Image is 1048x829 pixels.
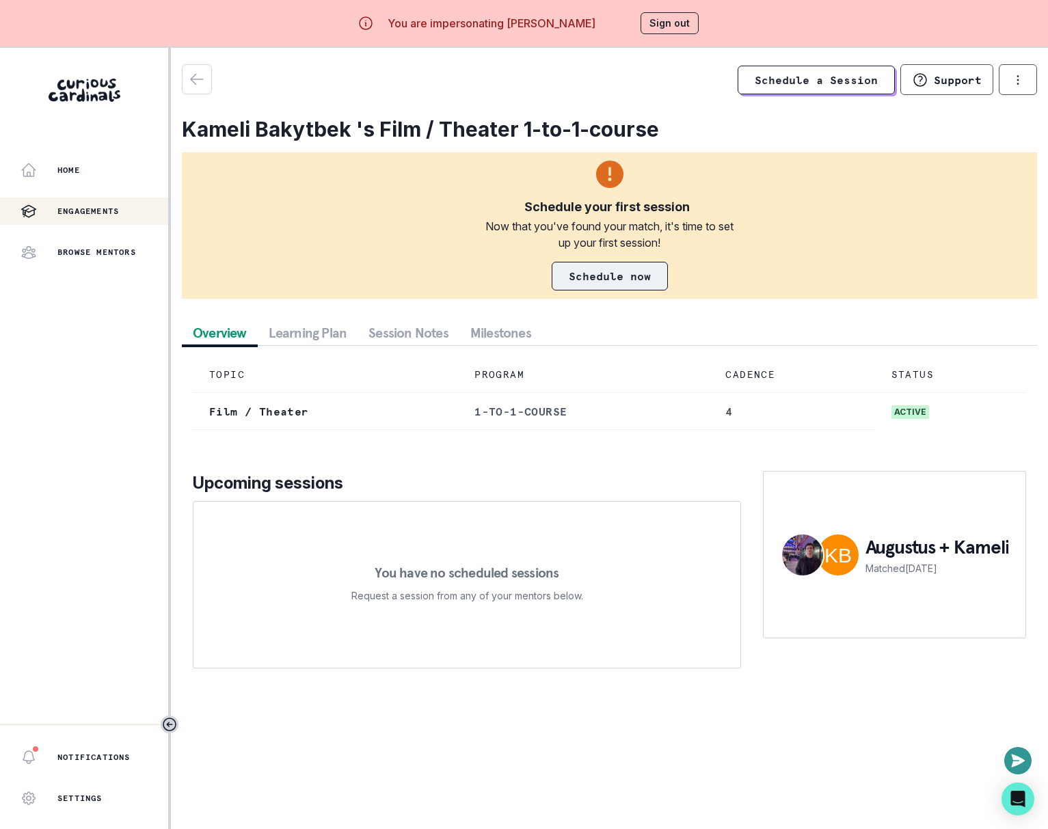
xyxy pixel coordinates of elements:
[891,405,929,419] span: active
[358,321,459,345] button: Session Notes
[57,165,80,176] p: Home
[865,561,1009,575] p: Matched [DATE]
[351,588,583,604] p: Request a session from any of your mentors below.
[459,321,542,345] button: Milestones
[161,716,178,733] button: Toggle sidebar
[782,534,823,575] img: Augustus Glick
[458,357,709,393] td: PROGRAM
[182,117,1037,141] h2: Kameli Bakytbek 's Film / Theater 1-to-1-course
[900,64,993,95] button: Support
[458,393,709,430] td: 1-to-1-course
[1004,747,1032,774] button: Open or close messaging widget
[57,752,131,763] p: Notifications
[388,15,595,31] p: You are impersonating [PERSON_NAME]
[193,393,458,430] td: Film / Theater
[818,534,859,575] img: Kameli Bakytbek
[1002,783,1034,815] div: Open Intercom Messenger
[479,218,741,251] div: Now that you've found your match, it's time to set up your first session!
[193,471,741,495] p: Upcoming sessions
[641,12,699,34] button: Sign out
[182,321,258,345] button: Overview
[738,66,895,94] a: Schedule a Session
[709,393,874,430] td: 4
[524,199,690,215] div: Schedule your first session
[57,247,136,258] p: Browse Mentors
[57,206,119,217] p: Engagements
[709,357,874,393] td: CADENCE
[49,79,120,102] img: Curious Cardinals Logo
[57,793,103,804] p: Settings
[865,534,1009,561] p: Augustus + Kameli
[934,73,982,87] p: Support
[875,357,1026,393] td: STATUS
[193,357,458,393] td: TOPIC
[375,566,559,580] p: You have no scheduled sessions
[999,64,1037,95] button: options
[258,321,358,345] button: Learning Plan
[552,262,668,290] a: Schedule now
